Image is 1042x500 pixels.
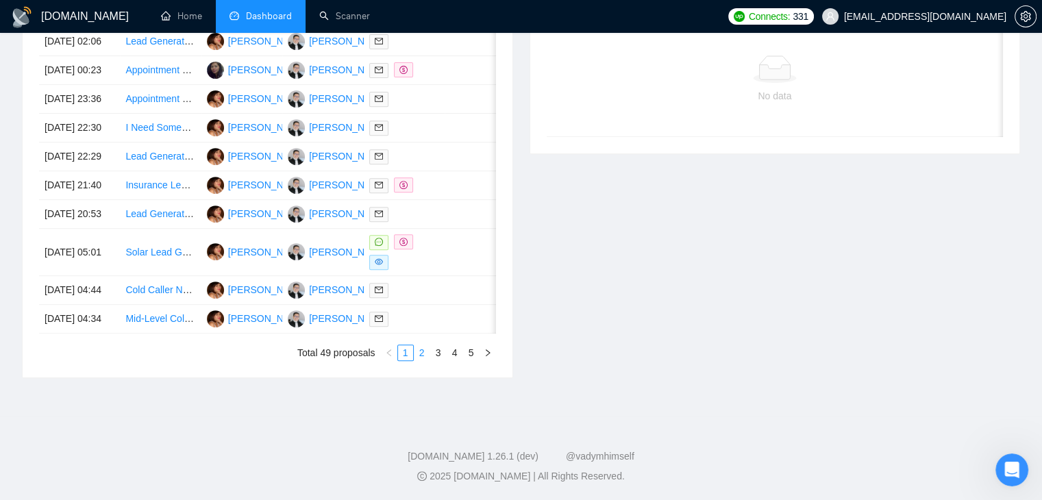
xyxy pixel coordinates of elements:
a: LB[PERSON_NAME] [PERSON_NAME] [288,64,469,75]
img: SF [207,148,224,165]
div: [PERSON_NAME] [PERSON_NAME] [309,91,469,106]
img: LB [288,177,305,194]
span: dashboard [230,11,239,21]
img: SF [207,119,224,136]
span: Connects: [749,9,790,24]
a: LB[PERSON_NAME] [PERSON_NAME] [288,208,469,218]
a: setting [1015,11,1037,22]
button: right [480,345,496,361]
span: copyright [417,471,427,481]
a: Appointment Setter / Cold Outreach VA for Fitness Coaching Business [125,93,424,104]
a: 3 [431,345,446,360]
div: [PERSON_NAME] [228,177,307,192]
a: LB[PERSON_NAME] [PERSON_NAME] [288,150,469,161]
span: eye [375,258,383,266]
a: @vadymhimself [566,451,634,462]
span: dollar [399,238,408,246]
span: dollar [399,66,408,74]
a: [DOMAIN_NAME] 1.26.1 (dev) [408,451,538,462]
div: [PERSON_NAME] [PERSON_NAME] [309,34,469,49]
div: [PERSON_NAME] [228,245,307,260]
img: SF [207,243,224,260]
td: Appointment Setter / Cold Outreach VA for Fitness Coaching Business [120,85,201,114]
a: MO[PERSON_NAME] [207,64,307,75]
img: SF [207,33,224,50]
a: SF[PERSON_NAME] [207,208,307,218]
a: LB[PERSON_NAME] [PERSON_NAME] [288,92,469,103]
div: [PERSON_NAME] [PERSON_NAME] [309,177,469,192]
td: [DATE] 21:40 [39,171,120,200]
span: mail [375,66,383,74]
a: SF[PERSON_NAME] [207,284,307,295]
td: [DATE] 05:01 [39,229,120,276]
div: [PERSON_NAME] [228,120,307,135]
div: [PERSON_NAME] [PERSON_NAME] [309,282,469,297]
a: I Need Someone To Make Phone Calls [125,122,290,133]
img: MO [207,62,224,79]
span: mail [375,95,383,103]
span: mail [375,152,383,160]
div: [PERSON_NAME] [228,62,307,77]
div: [PERSON_NAME] [PERSON_NAME] [309,311,469,326]
img: LB [288,310,305,327]
a: Lead Generation Expert Needed [125,208,264,219]
a: Mid-Level Cold Caller & Appointment Setter [125,313,310,324]
li: Total 49 proposals [297,345,375,361]
td: Lead Generation Expert Needed for Automotive Dealership Contacts [120,27,201,56]
td: I Need Someone To Make Phone Calls [120,114,201,142]
button: setting [1015,5,1037,27]
td: [DATE] 04:34 [39,305,120,334]
div: [PERSON_NAME] [PERSON_NAME] [309,149,469,164]
td: [DATE] 22:30 [39,114,120,142]
span: mail [375,286,383,294]
img: SF [207,205,224,223]
span: left [385,349,393,357]
img: LB [288,148,305,165]
img: SF [207,90,224,108]
td: Insurance Lead Generation for Small Business Owners [120,171,201,200]
span: Dashboard [246,10,292,22]
td: [DATE] 00:23 [39,56,120,85]
span: mail [375,123,383,132]
td: Lead Generation Expert Needed [120,200,201,229]
a: SF[PERSON_NAME] [207,35,307,46]
img: logo [11,6,33,28]
div: No data [558,88,993,103]
span: mail [375,210,383,218]
a: Appointment Setter for Financial Services (Life Insurance & Securities) [125,64,425,75]
span: setting [1015,11,1036,22]
a: LB[PERSON_NAME] [PERSON_NAME] [288,246,469,257]
img: LB [288,282,305,299]
li: 1 [397,345,414,361]
td: [DATE] 22:29 [39,142,120,171]
div: [PERSON_NAME] [228,311,307,326]
img: SF [207,282,224,299]
img: LB [288,205,305,223]
span: message [375,238,383,246]
a: Lead Generation Expert Needed for Automotive Dealership Contacts [125,36,417,47]
a: homeHome [161,10,202,22]
iframe: Intercom live chat [995,453,1028,486]
li: 3 [430,345,447,361]
a: SF[PERSON_NAME] [207,179,307,190]
a: Solar Lead Generation Specialist for Cold Calling [125,247,334,258]
span: dollar [399,181,408,189]
span: mail [375,314,383,323]
a: searchScanner [319,10,370,22]
a: Cold Caller Needed to Set Sales Appointments [125,284,324,295]
img: SF [207,177,224,194]
li: Next Page [480,345,496,361]
span: mail [375,181,383,189]
td: [DATE] 04:44 [39,276,120,305]
li: 5 [463,345,480,361]
div: [PERSON_NAME] [228,91,307,106]
img: LB [288,62,305,79]
td: [DATE] 23:36 [39,85,120,114]
div: [PERSON_NAME] [228,34,307,49]
td: Solar Lead Generation Specialist for Cold Calling [120,229,201,276]
a: Lead Generation Expert Needed [125,151,264,162]
span: user [826,12,835,21]
a: 5 [464,345,479,360]
li: Previous Page [381,345,397,361]
a: 4 [447,345,462,360]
